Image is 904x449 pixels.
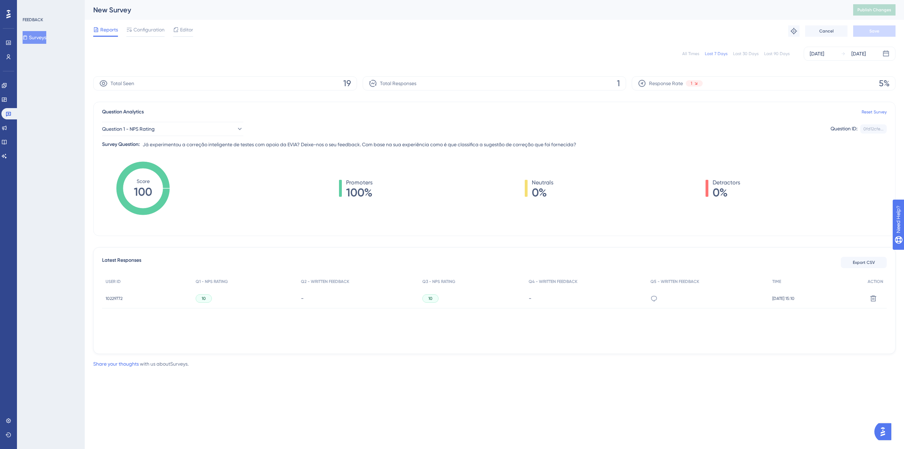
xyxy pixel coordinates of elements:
div: with us about Surveys . [93,360,189,368]
tspan: 100 [134,185,152,199]
span: 0% [532,187,553,198]
span: Detractors [713,178,740,187]
div: - [301,295,415,302]
div: FEEDBACK [23,17,43,23]
button: Question 1 - NPS Rating [102,122,243,136]
div: [DATE] [810,49,824,58]
span: Export CSV [853,260,875,265]
div: New Survey [93,5,835,15]
span: 0% [713,187,740,198]
span: 1 [691,81,692,86]
iframe: UserGuiding AI Assistant Launcher [874,421,896,442]
button: Surveys [23,31,46,44]
span: TIME [772,279,781,284]
button: Export CSV [841,257,887,268]
span: 10 [428,296,433,301]
button: Save [853,25,896,37]
a: Reset Survey [862,109,887,115]
span: Need Help? [17,2,44,10]
span: Q5 - WRITTEN FEEDBACK [650,279,699,284]
tspan: Score [137,178,150,184]
span: 5% [879,78,890,89]
div: 0fd12cfe... [863,126,884,132]
span: Configuration [133,25,165,34]
div: Survey Question: [102,140,140,149]
span: Cancel [819,28,834,34]
button: Publish Changes [853,4,896,16]
span: 1 [617,78,620,89]
span: Latest Responses [102,256,141,269]
span: Total Seen [111,79,134,88]
div: Last 90 Days [764,51,790,57]
span: [DATE] 15:10 [772,296,795,301]
span: 10 [202,296,206,301]
span: Q1 - NPS RATING [196,279,228,284]
div: Question ID: [831,124,857,134]
span: Editor [180,25,193,34]
div: All Times [682,51,699,57]
span: Promoters [346,178,373,187]
span: Save [869,28,879,34]
a: Share your thoughts [93,361,139,367]
span: Question Analytics [102,108,144,116]
span: 19 [343,78,351,89]
span: 10229772 [106,296,123,301]
span: Response Rate [649,79,683,88]
div: Last 30 Days [733,51,759,57]
button: Cancel [805,25,847,37]
span: Publish Changes [857,7,891,13]
span: Question 1 - NPS Rating [102,125,155,133]
div: [DATE] [851,49,866,58]
span: Total Responses [380,79,416,88]
span: 100% [346,187,373,198]
span: Q2 - WRITTEN FEEDBACK [301,279,349,284]
div: - [529,295,643,302]
span: Já experimentou a correção inteligente de testes com apoio da EVIA? Deixe-nos o seu feedback. Com... [143,140,576,149]
span: ACTION [868,279,883,284]
span: Neutrals [532,178,553,187]
span: Q4 - WRITTEN FEEDBACK [529,279,577,284]
span: USER ID [106,279,121,284]
span: Q3 - NPS RATING [422,279,455,284]
span: Reports [100,25,118,34]
div: Last 7 Days [705,51,727,57]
